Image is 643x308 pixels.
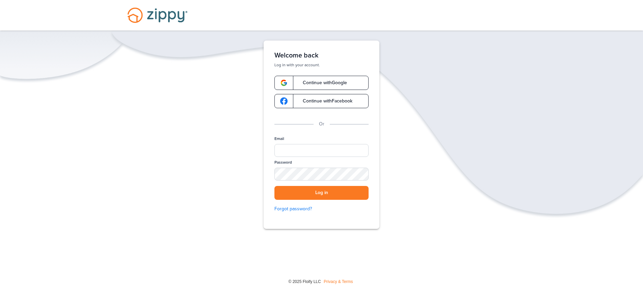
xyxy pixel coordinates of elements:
[274,136,284,142] label: Email
[274,186,369,200] button: Log in
[319,120,324,128] p: Or
[296,99,352,103] span: Continue with Facebook
[274,62,369,68] p: Log in with your account.
[274,76,369,90] a: google-logoContinue withGoogle
[274,94,369,108] a: google-logoContinue withFacebook
[274,168,369,181] input: Password
[280,97,288,105] img: google-logo
[280,79,288,87] img: google-logo
[274,160,292,165] label: Password
[288,279,321,284] span: © 2025 Floify LLC
[274,51,369,60] h1: Welcome back
[274,144,369,157] input: Email
[324,279,353,284] a: Privacy & Terms
[274,205,369,213] a: Forgot password?
[296,80,347,85] span: Continue with Google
